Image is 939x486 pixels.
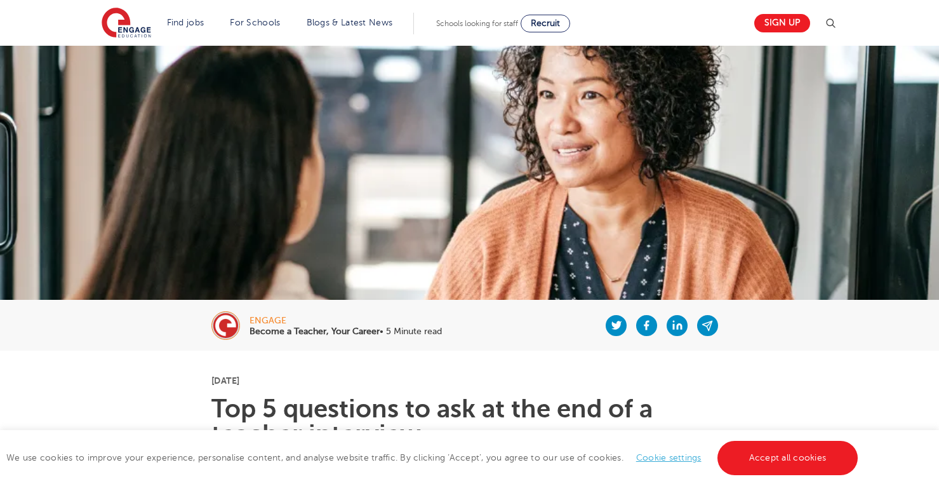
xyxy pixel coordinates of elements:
img: Engage Education [102,8,151,39]
a: Blogs & Latest News [307,18,393,27]
span: Schools looking for staff [436,19,518,28]
h1: Top 5 questions to ask at the end of a teacher interview [211,396,728,447]
a: Sign up [754,14,810,32]
a: Find jobs [167,18,204,27]
a: For Schools [230,18,280,27]
a: Recruit [521,15,570,32]
a: Accept all cookies [717,441,858,475]
b: Become a Teacher, Your Career [250,327,380,336]
p: [DATE] [211,376,728,385]
p: • 5 Minute read [250,327,442,336]
span: Recruit [531,18,560,28]
a: Cookie settings [636,453,702,462]
div: engage [250,316,442,325]
span: We use cookies to improve your experience, personalise content, and analyse website traffic. By c... [6,453,861,462]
